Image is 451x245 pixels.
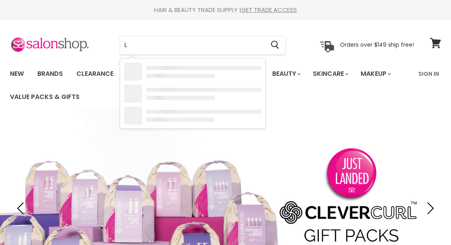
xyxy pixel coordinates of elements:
[14,200,30,216] button: Previous
[355,65,396,82] a: Makeup
[120,36,264,54] input: Search
[4,65,30,82] a: New
[4,89,86,105] a: Value Packs & Gifts
[70,65,119,82] a: Clearance
[241,6,297,14] a: GET TRADE ACCESS
[421,200,437,216] button: Next
[414,65,444,82] a: Sign In
[120,36,286,55] form: Product
[307,65,353,82] a: Skincare
[264,36,285,54] button: Search
[340,41,414,48] p: Orders over $149 ship free!
[411,207,443,237] iframe: Gorgias live chat messenger
[31,65,69,82] a: Brands
[266,65,305,82] a: Beauty
[4,62,414,109] ul: Main menu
